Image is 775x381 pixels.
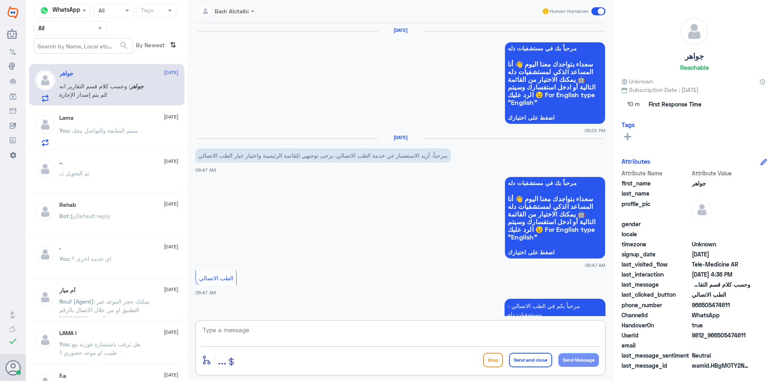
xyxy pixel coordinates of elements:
img: whatsapp.png [38,4,50,17]
img: defaultAdmin.png [35,159,55,179]
span: Nouf (Agent) [59,298,94,305]
span: profile_pic [622,200,690,218]
span: : اي خدمه اخرى ؟ [69,255,111,262]
span: جواهر [692,179,750,187]
span: timezone [622,240,690,248]
span: سعداء بتواجدك معنا اليوم 👋 أنا المساعد الذكي لمستشفيات دله 🤖 يمكنك الاختيار من القائمة التالية أو... [508,195,602,241]
span: [DATE] [164,113,178,121]
span: You [59,341,69,348]
span: Bot [59,212,69,219]
span: last_message [622,280,690,289]
h5: جواهر [59,70,73,77]
span: last_clicked_button [622,290,690,299]
span: You [59,127,69,134]
span: 0 [692,351,750,360]
span: wamid.HBgMOTY2NTA1NDc0NjExFQIAEhgUM0FGN0JEQTMyNjY2ODY3RjJCQjcA [692,361,750,370]
h5: Rehab [59,202,76,208]
button: Avatar [5,360,21,375]
i: check [8,336,18,346]
span: last_message_id [622,361,690,370]
img: defaultAdmin.png [35,70,55,90]
span: locale [622,230,690,238]
h6: Attributes [622,158,650,165]
span: [DATE] [164,286,178,293]
span: اضغط على اختيارك [508,249,602,256]
img: defaultAdmin.png [35,287,55,307]
span: HandoverOn [622,321,690,329]
p: 10/9/2025, 6:47 AM [505,299,605,338]
h5: F.a [59,373,66,379]
span: Attribute Name [622,169,690,177]
span: search [119,41,129,50]
span: Attribute Value [692,169,750,177]
span: 2 [692,311,750,319]
img: defaultAdmin.png [692,200,712,220]
span: جواهر [130,83,144,90]
span: مرحباً بك في مستشفيات دله [508,45,602,52]
i: ⇅ [170,38,176,52]
span: phone_number [622,301,690,309]
span: سعداء بتواجدك معنا اليوم 👋 أنا المساعد الذكي لمستشفيات دله 🤖 يمكنك الاختيار من القائمة التالية أو... [508,60,602,106]
span: 2025-09-10T13:36:47.956Z [692,270,750,279]
p: 10/9/2025, 6:47 AM [195,148,451,162]
span: : تم التحويل [63,170,90,177]
span: first_name [622,179,690,187]
span: last_visited_flow [622,260,690,269]
span: Unknown [622,77,653,85]
span: Subscription Date : [DATE] [622,85,767,94]
span: [DATE] [164,69,178,76]
span: [DATE] [164,371,178,379]
h6: Reachable [680,64,709,71]
span: 06:47 AM [195,290,216,295]
span: last_message_sentiment [622,351,690,360]
h5: جواهر [685,52,704,61]
h6: Tags [622,121,635,128]
h5: أم ميار [59,287,75,294]
span: last_interaction [622,270,690,279]
button: Drop [483,353,503,367]
img: defaultAdmin.png [35,202,55,222]
img: Widebot Logo [8,6,18,19]
img: defaultAdmin.png [681,18,708,45]
span: [DATE] [164,200,178,208]
span: 2025-09-09T13:21:40.04Z [692,250,750,258]
h5: Lama [59,115,73,121]
span: [DATE] [164,329,178,336]
h5: .. [59,159,63,166]
span: Unknown [692,240,750,248]
span: وحسب كلام قسم التقارير انه لم يتم إصدار الإجازة! [692,280,750,289]
span: You [59,255,69,262]
button: ... [218,351,226,369]
span: null [692,220,750,228]
span: null [692,341,750,350]
span: null [692,230,750,238]
span: : هل ترغب باستشارة فورية مع طبيب او موعد حضوري ؟ [59,341,140,356]
span: last_name [622,189,690,198]
span: By Newest [133,38,167,54]
button: Send and close [509,353,552,367]
span: اضغط على اختيارك [508,115,602,121]
span: email [622,341,690,350]
img: defaultAdmin.png [35,115,55,135]
span: true [692,321,750,329]
span: First Response Time [649,100,702,108]
span: gender [622,220,690,228]
button: Send Message [558,353,599,367]
span: : سيتم المتابعة والتواصل معك [69,127,138,134]
span: 06:47 AM [585,262,605,269]
span: .. [59,170,63,177]
span: 10 m [622,97,646,112]
span: Human Handover [550,8,589,15]
span: Tele-Medicine AR [692,260,750,269]
span: مرحباً بك في مستشفيات دله [508,180,602,186]
span: الطب الاتصالي [199,275,233,281]
span: : يمكنك حجز الموعد عبر التطبيق او من خلال الاتصال بالرقم الموحد 920012222 [59,298,150,322]
span: signup_date [622,250,690,258]
img: defaultAdmin.png [35,244,55,264]
span: 966505474611 [692,301,750,309]
h6: [DATE] [378,27,423,33]
span: 06:47 AM [195,167,216,173]
input: Search by Name, Local etc… [34,39,132,53]
span: 9812_966505474611 [692,331,750,339]
span: ... [218,352,226,367]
